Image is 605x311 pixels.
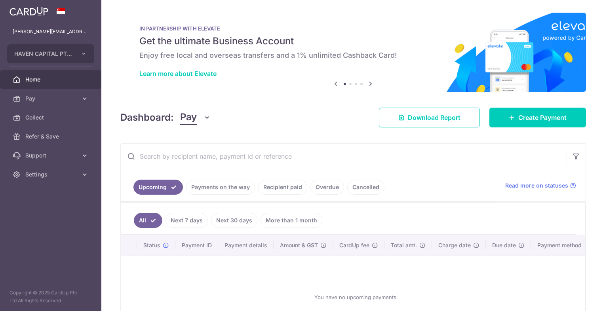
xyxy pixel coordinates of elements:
span: Due date [492,241,516,249]
a: Overdue [310,180,344,195]
a: More than 1 month [261,213,322,228]
h4: Dashboard: [120,110,174,125]
span: Create Payment [518,113,567,122]
p: IN PARTNERSHIP WITH ELEVATE [139,25,567,32]
a: Cancelled [347,180,384,195]
button: HAVEN CAPITAL PTE. LTD. [7,44,94,63]
a: Payments on the way [186,180,255,195]
span: Collect [25,114,78,121]
a: Recipient paid [258,180,307,195]
h6: Enjoy free local and overseas transfers and a 1% unlimited Cashback Card! [139,51,567,60]
img: CardUp [10,6,48,16]
span: Refer & Save [25,133,78,140]
p: [PERSON_NAME][EMAIL_ADDRESS][DOMAIN_NAME] [13,28,89,36]
a: All [134,213,162,228]
a: Learn more about Elevate [139,70,217,78]
a: Next 7 days [166,213,208,228]
input: Search by recipient name, payment id or reference [121,144,567,169]
span: Settings [25,171,78,178]
span: Pay [25,95,78,102]
th: Payment ID [175,235,218,256]
span: Total amt. [391,241,417,249]
span: Status [143,241,160,249]
span: Download Report [408,113,460,122]
span: Pay [180,110,197,125]
img: Renovation banner [120,13,586,92]
button: Pay [180,110,211,125]
span: Support [25,152,78,159]
span: Home [25,76,78,83]
th: Payment details [218,235,274,256]
a: Upcoming [133,180,183,195]
h5: Get the ultimate Business Account [139,35,567,47]
a: Download Report [379,108,480,127]
th: Payment method [531,235,591,256]
a: Next 30 days [211,213,257,228]
a: Read more on statuses [505,182,576,190]
span: HAVEN CAPITAL PTE. LTD. [14,50,73,58]
span: Amount & GST [280,241,318,249]
span: Read more on statuses [505,182,568,190]
span: Charge date [438,241,471,249]
a: Create Payment [489,108,586,127]
span: CardUp fee [339,241,369,249]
